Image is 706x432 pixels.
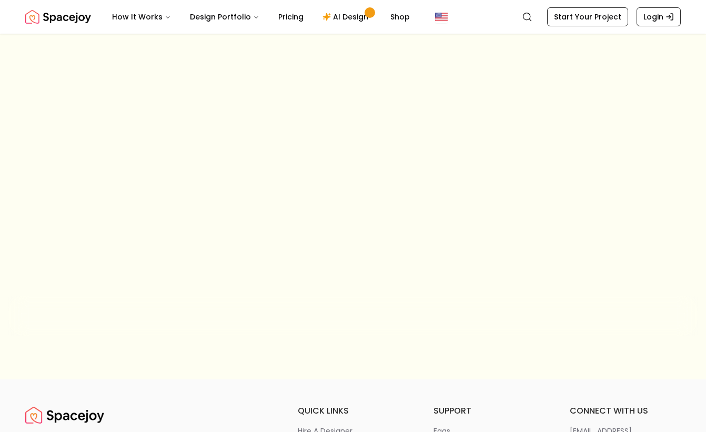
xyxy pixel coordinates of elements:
img: Spacejoy Logo [25,405,104,426]
a: Spacejoy [25,405,104,426]
img: United States [435,11,448,23]
a: Start Your Project [547,7,628,26]
a: Pricing [270,6,312,27]
a: AI Design [314,6,380,27]
a: Shop [382,6,418,27]
img: Spacejoy Logo [25,6,91,27]
a: Spacejoy [25,6,91,27]
h6: connect with us [570,405,681,417]
button: How It Works [104,6,179,27]
h6: support [433,405,544,417]
h6: quick links [298,405,409,417]
nav: Main [104,6,418,27]
a: Login [637,7,681,26]
button: Design Portfolio [181,6,268,27]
